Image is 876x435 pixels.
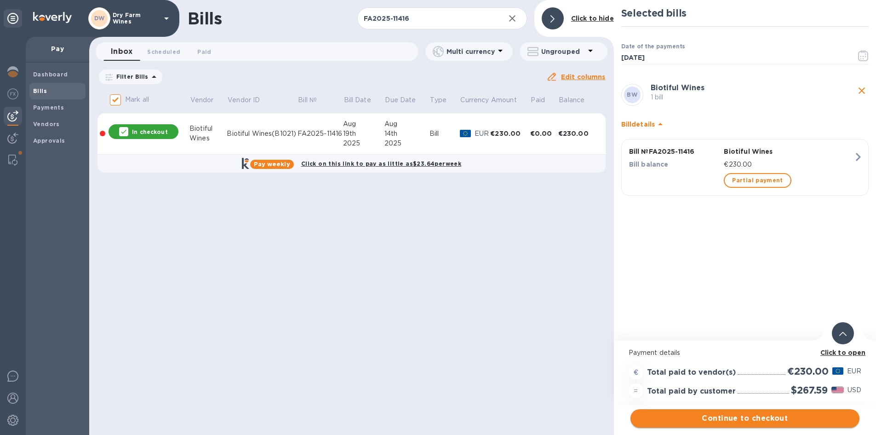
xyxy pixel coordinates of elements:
img: USD [831,387,844,393]
span: Bill № [298,95,329,105]
b: Click on this link to pay as little as $23.64 per week [301,160,461,167]
p: Multi currency [447,47,495,56]
span: Paid [197,47,211,57]
b: Pay weekly [254,161,290,168]
p: Bill Date [344,95,371,105]
h3: Total paid to vendor(s) [647,368,736,377]
button: close [855,84,869,98]
b: Approvals [33,137,65,144]
p: Type [430,95,447,105]
label: Date of the payments [621,44,685,50]
button: Partial payment [724,173,791,188]
p: EUR [847,366,861,376]
div: 19th [343,129,384,139]
p: In checkout [132,128,167,136]
h1: Bills [188,9,222,28]
div: 14th [384,129,429,139]
div: = [629,383,643,398]
h2: $267.59 [791,384,828,396]
p: Ungrouped [541,47,585,56]
strong: € [634,369,638,376]
b: Biotiful Wines [651,83,704,92]
b: DW [94,15,105,22]
div: €0.00 [530,129,558,138]
div: Biotiful [189,124,227,133]
h2: Selected bills [621,7,869,19]
p: Payment details [629,348,861,358]
p: Currency [460,95,489,105]
span: Vendor [190,95,226,105]
div: Aug [343,119,384,129]
p: €230.00 [724,160,853,169]
span: Type [430,95,458,105]
span: Inbox [111,45,132,58]
u: Edit columns [561,73,606,81]
span: Partial payment [732,175,783,186]
p: Vendor [190,95,214,105]
h3: Total paid by customer [647,387,736,396]
button: Bill №FA2025-11416Biotiful WinesBill balance€230.00Partial payment [621,139,869,196]
span: Bill Date [344,95,383,105]
p: Bill № [298,95,317,105]
span: Balance [559,95,596,105]
p: Bill № FA2025-11416 [629,147,721,156]
p: Vendor ID [228,95,260,105]
b: Bills [33,87,47,94]
button: Continue to checkout [630,409,859,428]
div: €230.00 [490,129,530,138]
p: Biotiful Wines [724,147,853,156]
div: Billdetails [621,110,869,139]
b: Dashboard [33,71,68,78]
img: Logo [33,12,72,23]
b: Click to open [820,349,866,356]
span: Scheduled [147,47,180,57]
div: Wines [189,133,227,143]
b: Click to hide [571,15,614,22]
b: Payments [33,104,64,111]
p: Paid [531,95,545,105]
p: Pay [33,44,82,53]
b: Vendors [33,121,60,128]
div: FA2025-11416 [298,129,343,139]
img: Foreign exchange [7,88,18,99]
h2: €230.00 [787,365,829,377]
p: Balance [559,95,584,105]
p: USD [847,385,861,395]
div: Bill [429,129,460,139]
b: Bill details [621,121,655,128]
p: Amount [491,95,517,105]
p: 1 bill [651,93,855,102]
div: 2025 [343,139,384,148]
p: Filter Bills [113,73,149,81]
span: Due Date [385,95,428,105]
p: Dry Farm Wines [113,12,159,25]
p: EUR [475,129,490,139]
span: Paid [531,95,557,105]
p: Bill balance [629,160,721,169]
p: Due Date [385,95,416,105]
span: Amount [491,95,529,105]
b: BW [627,91,637,98]
span: Continue to checkout [638,413,852,424]
p: Mark all [125,95,149,104]
div: Aug [384,119,429,129]
div: €230.00 [558,129,598,138]
div: Biotiful Wines(B1021) [227,129,297,139]
div: 2025 [384,139,429,148]
span: Vendor ID [228,95,272,105]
